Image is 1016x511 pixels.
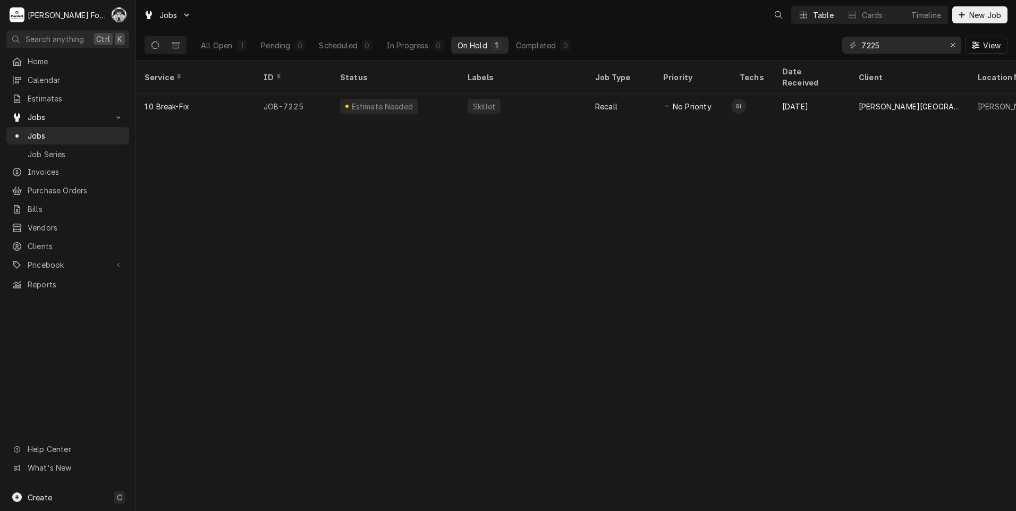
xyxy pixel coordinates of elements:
[28,279,124,290] span: Reports
[944,37,961,54] button: Erase input
[595,101,617,112] div: Recall
[117,33,122,45] span: K
[6,127,129,144] a: Jobs
[6,108,129,126] a: Go to Jobs
[6,30,129,48] button: Search anythingCtrlK
[966,37,1007,54] button: View
[731,99,746,114] div: G(
[364,40,370,51] div: 0
[261,40,290,51] div: Pending
[472,101,496,112] div: Skillet
[28,462,123,473] span: What's New
[435,40,442,51] div: 0
[28,444,123,455] span: Help Center
[28,56,124,67] span: Home
[911,10,941,21] div: Timeline
[159,10,177,21] span: Jobs
[967,10,1003,21] span: New Job
[6,440,129,458] a: Go to Help Center
[859,101,961,112] div: [PERSON_NAME][GEOGRAPHIC_DATA]
[516,40,556,51] div: Completed
[6,237,129,255] a: Clients
[28,259,108,270] span: Pricebook
[28,203,124,215] span: Bills
[6,459,129,476] a: Go to What's New
[6,276,129,293] a: Reports
[6,219,129,236] a: Vendors
[731,99,746,114] div: Gabe Collazo (127)'s Avatar
[112,7,126,22] div: C(
[297,40,303,51] div: 0
[6,71,129,89] a: Calendar
[145,101,189,112] div: 1.0 Break-Fix
[562,40,569,51] div: 0
[770,6,787,23] button: Open search
[6,146,129,163] a: Job Series
[28,130,124,141] span: Jobs
[112,7,126,22] div: Chris Murphy (103)'s Avatar
[468,72,578,83] div: Labels
[201,40,232,51] div: All Open
[6,182,129,199] a: Purchase Orders
[6,200,129,218] a: Bills
[319,40,357,51] div: Scheduled
[6,256,129,274] a: Go to Pricebook
[774,93,850,119] div: [DATE]
[494,40,500,51] div: 1
[6,90,129,107] a: Estimates
[28,74,124,86] span: Calendar
[340,72,448,83] div: Status
[458,40,487,51] div: On Hold
[264,72,321,83] div: ID
[145,72,244,83] div: Service
[782,66,840,88] div: Date Received
[28,185,124,196] span: Purchase Orders
[981,40,1003,51] span: View
[952,6,1007,23] button: New Job
[28,241,124,252] span: Clients
[28,493,52,502] span: Create
[663,72,721,83] div: Priority
[10,7,24,22] div: Marshall Food Equipment Service's Avatar
[6,53,129,70] a: Home
[6,163,129,181] a: Invoices
[861,37,941,54] input: Keyword search
[386,40,429,51] div: In Progress
[96,33,110,45] span: Ctrl
[28,222,124,233] span: Vendors
[862,10,883,21] div: Cards
[859,72,959,83] div: Client
[740,72,765,83] div: Techs
[350,101,414,112] div: Estimate Needed
[813,10,834,21] div: Table
[28,166,124,177] span: Invoices
[595,72,646,83] div: Job Type
[26,33,84,45] span: Search anything
[28,112,108,123] span: Jobs
[10,7,24,22] div: M
[28,93,124,104] span: Estimates
[255,93,332,119] div: JOB-7225
[139,6,196,24] a: Go to Jobs
[673,101,712,112] span: No Priority
[117,492,122,503] span: C
[28,10,106,21] div: [PERSON_NAME] Food Equipment Service
[28,149,124,160] span: Job Series
[239,40,245,51] div: 1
